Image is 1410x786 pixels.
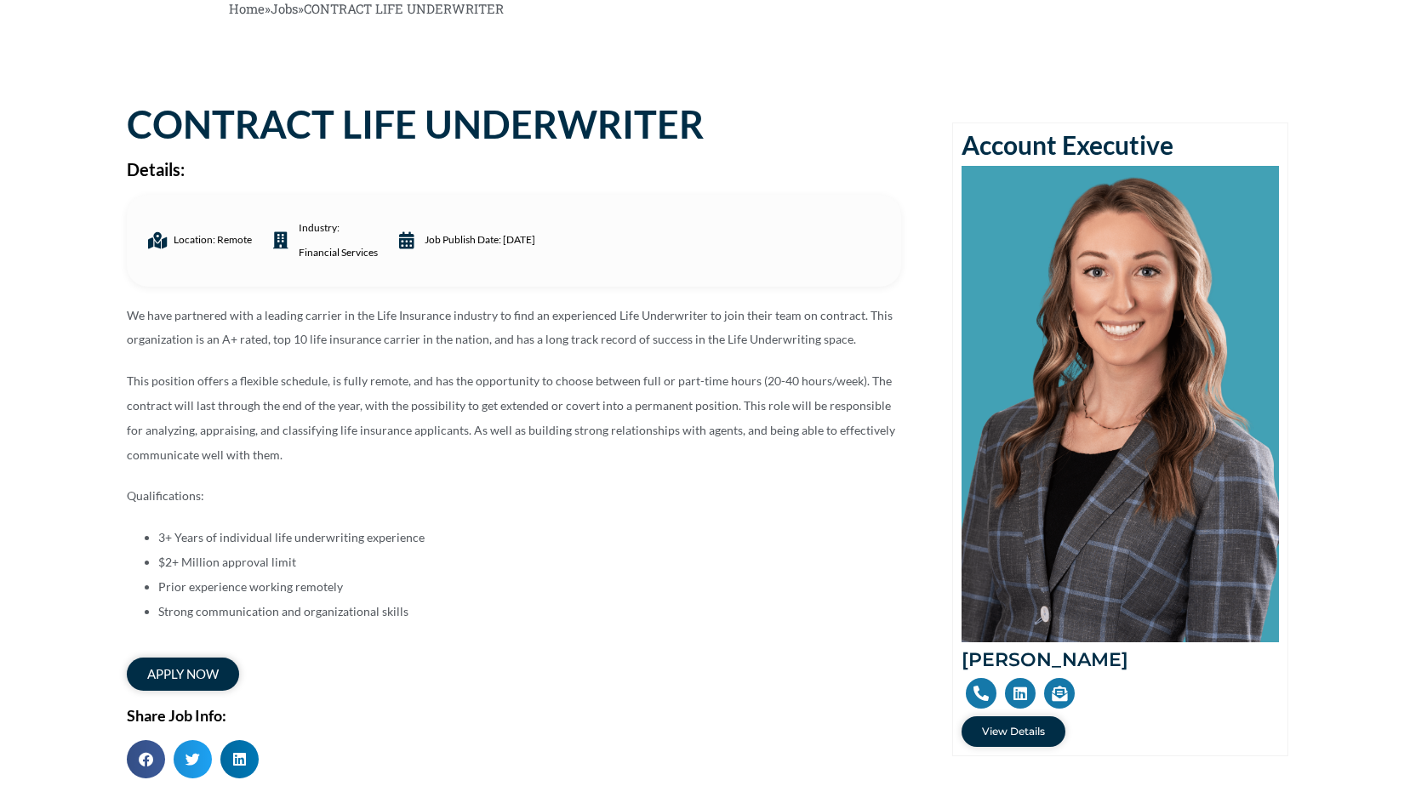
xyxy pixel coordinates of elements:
[158,575,901,600] li: Prior experience working remotely
[962,132,1279,157] h2: Account Executive
[147,668,219,681] span: apply now
[127,369,901,467] p: This position offers a flexible schedule, is fully remote, and has the opportunity to choose betw...
[158,600,901,624] li: Strong communication and organizational skills
[174,740,212,778] div: Share on twitter
[294,216,378,265] span: industry:
[158,526,901,550] li: 3+ Years of individual life underwriting experience
[982,726,1045,737] span: View Details
[962,716,1065,747] a: View Details
[127,740,165,778] div: Share on facebook
[127,105,901,144] h1: CONTRACT LIFE UNDERWRITER
[158,550,901,575] li: $2+ Million approval limit
[420,228,535,253] span: Job Publish date: [DATE]
[127,484,901,509] p: Qualifications:
[127,161,901,178] h2: Details:
[127,658,239,691] a: apply now
[962,651,1279,669] h2: [PERSON_NAME]
[220,740,259,778] div: Share on linkedin
[299,241,378,265] a: Financial Services
[169,228,252,253] span: Location: Remote
[127,708,901,723] h2: Share Job Info:
[127,304,901,353] p: We have partnered with a leading carrier in the Life Insurance industry to find an experienced Li...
